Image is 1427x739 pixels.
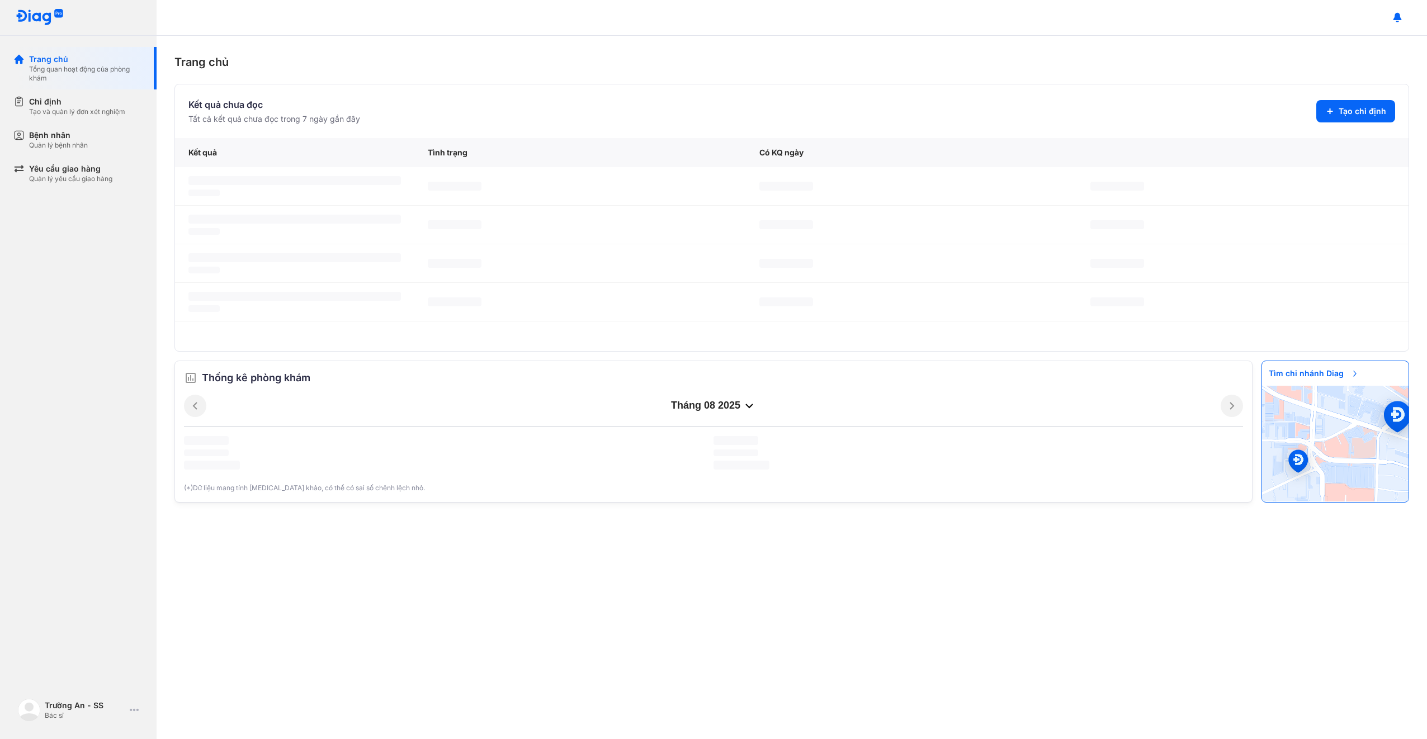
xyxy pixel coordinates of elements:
[1090,297,1144,306] span: ‌
[16,9,64,26] img: logo
[184,436,229,445] span: ‌
[188,113,360,125] div: Tất cả kết quả chưa đọc trong 7 ngày gần đây
[428,259,481,268] span: ‌
[428,297,481,306] span: ‌
[29,54,143,65] div: Trang chủ
[184,483,1243,493] div: (*)Dữ liệu mang tính [MEDICAL_DATA] khảo, có thể có sai số chênh lệch nhỏ.
[29,96,125,107] div: Chỉ định
[29,174,112,183] div: Quản lý yêu cầu giao hàng
[45,700,125,711] div: Trường An - SS
[1339,106,1386,117] span: Tạo chỉ định
[1090,220,1144,229] span: ‌
[184,449,229,456] span: ‌
[188,176,401,185] span: ‌
[759,182,813,191] span: ‌
[29,141,88,150] div: Quản lý bệnh nhân
[1090,259,1144,268] span: ‌
[188,305,220,312] span: ‌
[184,461,240,470] span: ‌
[188,190,220,196] span: ‌
[188,267,220,273] span: ‌
[759,259,813,268] span: ‌
[184,371,197,385] img: order.5a6da16c.svg
[29,65,143,83] div: Tổng quan hoạt động của phòng khám
[29,163,112,174] div: Yêu cầu giao hàng
[174,54,1409,70] div: Trang chủ
[29,130,88,141] div: Bệnh nhân
[175,138,414,167] div: Kết quả
[1262,361,1366,386] span: Tìm chi nhánh Diag
[713,461,769,470] span: ‌
[45,711,125,720] div: Bác sĩ
[759,220,813,229] span: ‌
[746,138,1078,167] div: Có KQ ngày
[188,228,220,235] span: ‌
[759,297,813,306] span: ‌
[18,699,40,721] img: logo
[713,449,758,456] span: ‌
[428,182,481,191] span: ‌
[188,98,360,111] div: Kết quả chưa đọc
[414,138,746,167] div: Tình trạng
[188,253,401,262] span: ‌
[1090,182,1144,191] span: ‌
[713,436,758,445] span: ‌
[188,292,401,301] span: ‌
[1316,100,1395,122] button: Tạo chỉ định
[206,399,1221,413] div: tháng 08 2025
[29,107,125,116] div: Tạo và quản lý đơn xét nghiệm
[428,220,481,229] span: ‌
[188,215,401,224] span: ‌
[202,370,310,386] span: Thống kê phòng khám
